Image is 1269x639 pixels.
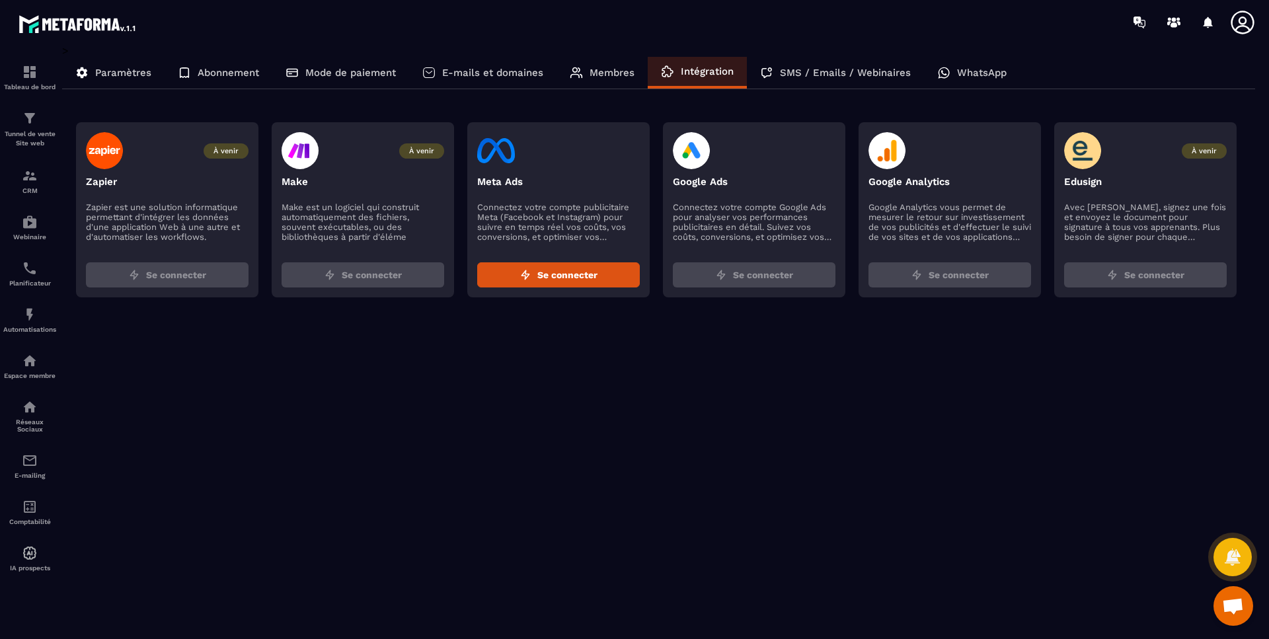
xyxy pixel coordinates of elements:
img: zap.8ac5aa27.svg [520,270,531,280]
span: À venir [204,143,249,159]
a: social-networksocial-networkRéseaux Sociaux [3,389,56,443]
p: Automatisations [3,326,56,333]
p: SMS / Emails / Webinaires [780,67,911,79]
img: formation [22,64,38,80]
span: À venir [399,143,444,159]
span: Se connecter [342,268,402,282]
span: Se connecter [929,268,989,282]
p: Avec [PERSON_NAME], signez une fois et envoyez le document pour signature à tous vos apprenants. ... [1064,202,1227,242]
img: formation [22,168,38,184]
p: Make est un logiciel qui construit automatiquement des fichiers, souvent exécutables, ou des bibl... [282,202,444,242]
button: Se connecter [282,262,444,287]
p: Membres [590,67,634,79]
img: edusign-logo.5fe905fa.svg [1064,132,1102,169]
a: automationsautomationsEspace membre [3,343,56,389]
p: Meta Ads [477,176,640,188]
a: formationformationCRM [3,158,56,204]
a: schedulerschedulerPlanificateur [3,250,56,297]
button: Se connecter [868,262,1031,287]
img: automations [22,353,38,369]
img: email [22,453,38,469]
img: social-network [22,399,38,415]
p: Google Ads [673,176,835,188]
img: google-ads-logo.4cdbfafa.svg [673,132,711,169]
span: Se connecter [146,268,206,282]
button: Se connecter [477,262,640,287]
img: automations [22,214,38,230]
div: Ouvrir le chat [1213,586,1253,626]
img: scheduler [22,260,38,276]
p: Google Analytics [868,176,1031,188]
p: Connectez votre compte Google Ads pour analyser vos performances publicitaires en détail. Suivez ... [673,202,835,242]
p: Intégration [681,65,734,77]
p: Espace membre [3,372,56,379]
p: Make [282,176,444,188]
img: zap.8ac5aa27.svg [129,270,139,280]
img: formation [22,110,38,126]
a: automationsautomationsWebinaire [3,204,56,250]
p: Webinaire [3,233,56,241]
img: zap.8ac5aa27.svg [325,270,335,280]
img: zap.8ac5aa27.svg [1107,270,1118,280]
p: Comptabilité [3,518,56,525]
p: E-mailing [3,472,56,479]
p: Google Analytics vous permet de mesurer le retour sur investissement de vos publicités et d'effec... [868,202,1031,242]
span: À venir [1182,143,1227,159]
p: Planificateur [3,280,56,287]
a: accountantaccountantComptabilité [3,489,56,535]
img: accountant [22,499,38,515]
a: automationsautomationsAutomatisations [3,297,56,343]
img: zapier-logo.003d59f5.svg [86,132,124,169]
span: Se connecter [733,268,793,282]
div: > [62,44,1256,317]
img: automations [22,307,38,322]
img: facebook-logo.eb727249.svg [477,132,515,169]
p: Zapier est une solution informatique permettant d'intégrer les données d'une application Web à un... [86,202,249,242]
img: google-analytics-logo.594682c4.svg [868,132,906,169]
button: Se connecter [673,262,835,287]
p: Mode de paiement [305,67,396,79]
img: zap.8ac5aa27.svg [911,270,922,280]
button: Se connecter [1064,262,1227,287]
a: formationformationTableau de bord [3,54,56,100]
p: Abonnement [198,67,259,79]
p: Paramètres [95,67,151,79]
p: IA prospects [3,564,56,572]
span: Se connecter [1124,268,1184,282]
img: logo [19,12,137,36]
a: emailemailE-mailing [3,443,56,489]
p: Réseaux Sociaux [3,418,56,433]
p: Tableau de bord [3,83,56,91]
p: Zapier [86,176,249,188]
p: WhatsApp [957,67,1007,79]
p: Connectez votre compte publicitaire Meta (Facebook et Instagram) pour suivre en temps réel vos co... [477,202,640,242]
p: Edusign [1064,176,1227,188]
p: Tunnel de vente Site web [3,130,56,148]
p: E-mails et domaines [442,67,543,79]
img: zap.8ac5aa27.svg [716,270,726,280]
p: CRM [3,187,56,194]
img: automations [22,545,38,561]
a: formationformationTunnel de vente Site web [3,100,56,158]
span: Se connecter [537,268,597,282]
button: Se connecter [86,262,249,287]
img: make-logo.47d65c36.svg [282,132,319,169]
